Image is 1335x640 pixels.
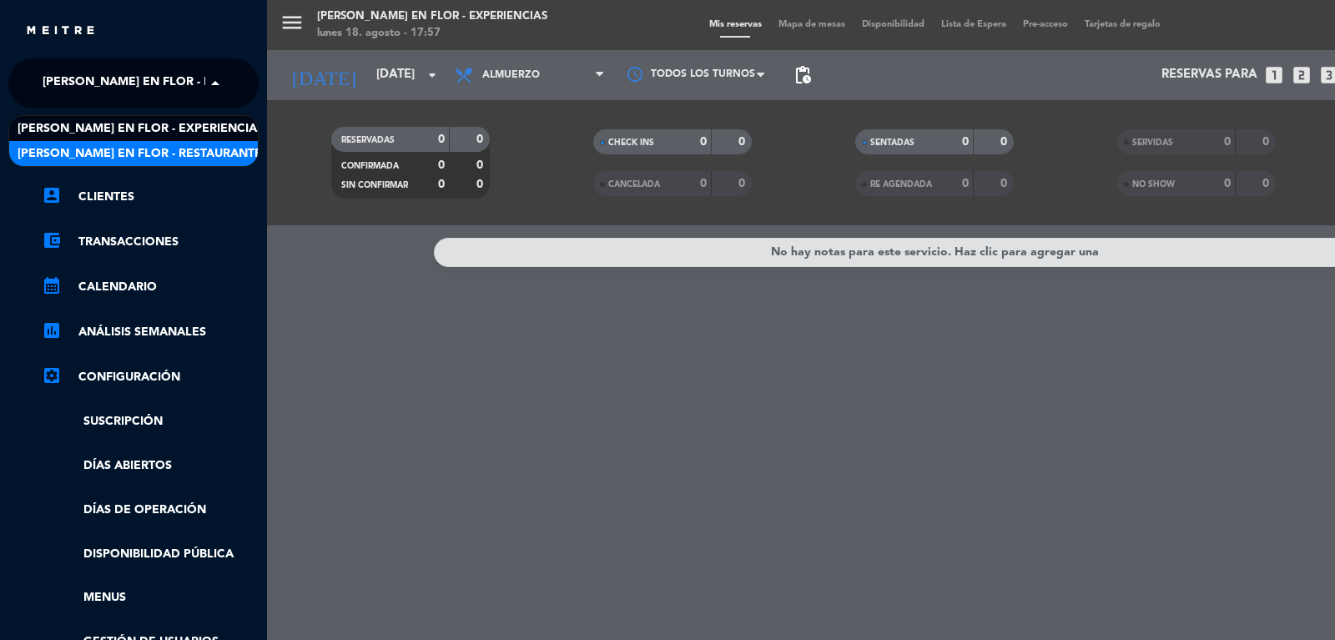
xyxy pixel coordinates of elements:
[42,545,259,564] a: Disponibilidad pública
[42,412,259,431] a: Suscripción
[18,119,264,139] span: [PERSON_NAME] en Flor - Experiencias
[42,365,62,386] i: settings_applications
[43,66,289,101] span: [PERSON_NAME] en Flor - Experiencias
[42,322,259,342] a: assessmentANÁLISIS SEMANALES
[42,456,259,476] a: Días abiertos
[42,588,259,607] a: Menus
[42,277,259,297] a: calendar_monthCalendario
[42,275,62,295] i: calendar_month
[25,25,96,38] img: MEITRE
[42,230,62,250] i: account_balance_wallet
[42,185,62,205] i: account_box
[42,320,62,340] i: assessment
[42,501,259,520] a: Días de Operación
[42,367,259,387] a: Configuración
[793,65,813,85] span: pending_actions
[42,232,259,252] a: account_balance_walletTransacciones
[42,187,259,207] a: account_boxClientes
[18,144,262,164] span: [PERSON_NAME] en Flor - Restaurante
